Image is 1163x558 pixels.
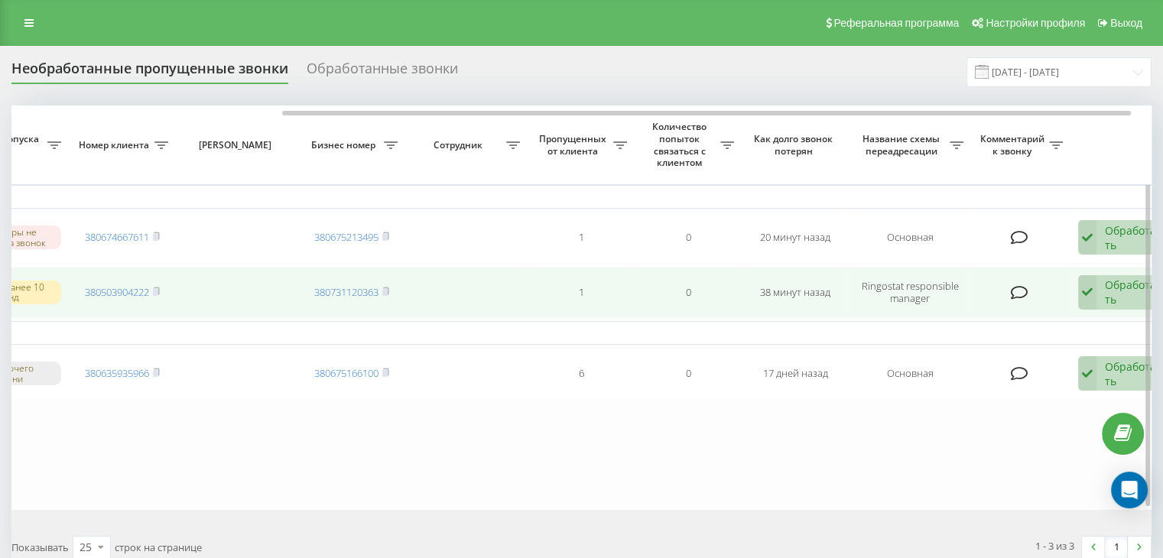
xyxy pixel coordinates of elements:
[1105,277,1158,307] div: Обработать
[1105,223,1158,252] div: Обработать
[1110,17,1142,29] span: Выход
[642,121,720,168] span: Количество попыток связаться с клиентом
[307,60,458,84] div: Обработанные звонки
[11,540,69,554] span: Показывать
[742,212,849,264] td: 20 минут назад
[528,348,635,400] td: 6
[85,230,149,244] a: 380674667611
[1105,359,1158,388] div: Обработать
[413,139,506,151] span: Сотрудник
[979,133,1049,157] span: Комментарий к звонку
[528,267,635,319] td: 1
[986,17,1085,29] span: Настройки профиля
[11,60,288,84] div: Необработанные пропущенные звонки
[742,348,849,400] td: 17 дней назад
[1105,537,1128,558] a: 1
[849,348,971,400] td: Основная
[115,540,202,554] span: строк на странице
[833,17,959,29] span: Реферальная программа
[85,366,149,380] a: 380635935966
[1035,538,1074,553] div: 1 - 3 из 3
[189,139,285,151] span: [PERSON_NAME]
[76,139,154,151] span: Номер клиента
[306,139,384,151] span: Бизнес номер
[1111,472,1148,508] div: Open Intercom Messenger
[635,348,742,400] td: 0
[742,267,849,319] td: 38 минут назад
[314,230,378,244] a: 380675213495
[856,133,950,157] span: Название схемы переадресации
[314,366,378,380] a: 380675166100
[754,133,837,157] span: Как долго звонок потерян
[535,133,613,157] span: Пропущенных от клиента
[635,267,742,319] td: 0
[849,212,971,264] td: Основная
[85,285,149,299] a: 380503904222
[635,212,742,264] td: 0
[528,212,635,264] td: 1
[314,285,378,299] a: 380731120363
[849,267,971,319] td: Ringostat responsible manager
[80,540,92,555] div: 25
